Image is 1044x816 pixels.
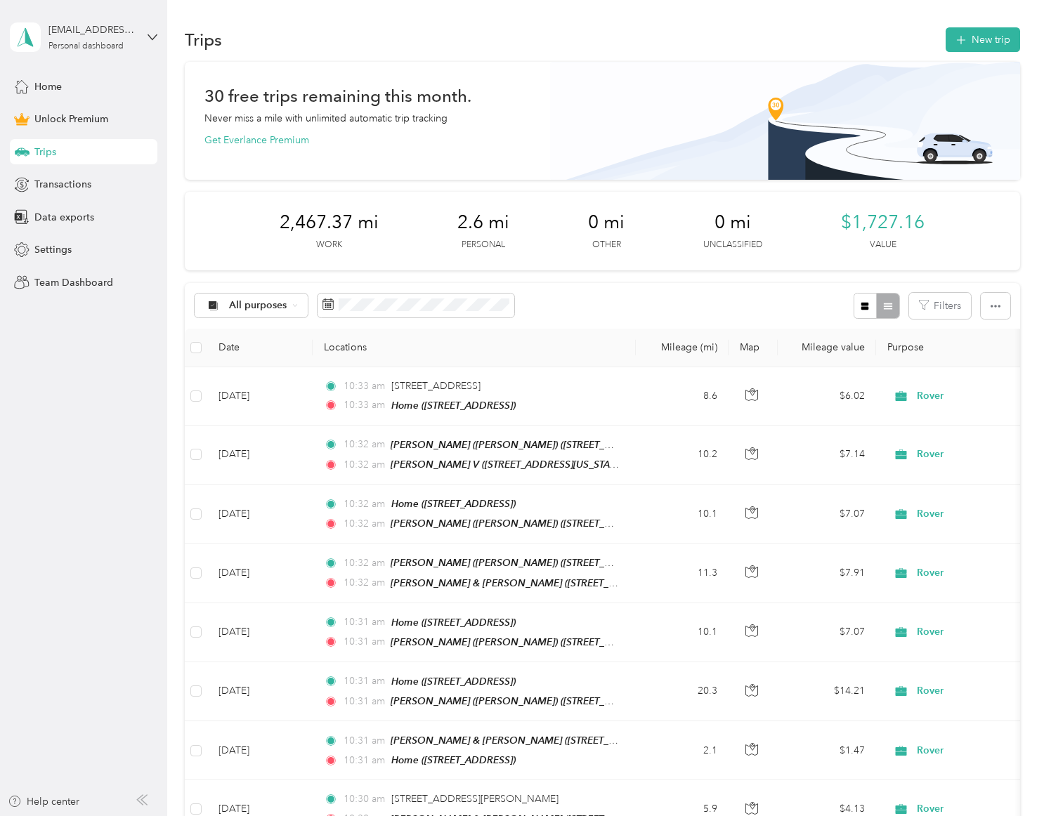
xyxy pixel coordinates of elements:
div: [EMAIL_ADDRESS][DOMAIN_NAME] [48,22,136,37]
span: Home ([STREET_ADDRESS]) [391,617,516,628]
p: Work [316,239,342,251]
span: 10:32 am [344,575,384,591]
span: Unlock Premium [34,112,108,126]
img: Banner [550,62,1020,180]
span: 10:30 am [344,791,385,807]
p: Personal [462,239,505,251]
td: 10.1 [636,485,729,544]
span: 0 mi [715,211,751,234]
span: [PERSON_NAME] ([PERSON_NAME]) ([STREET_ADDRESS][PERSON_NAME][US_STATE]) [391,636,783,648]
td: [DATE] [207,662,313,721]
td: [DATE] [207,544,313,603]
span: 10:31 am [344,733,384,749]
span: 10:32 am [344,496,385,512]
span: Team Dashboard [34,275,113,290]
button: Filters [909,293,971,319]
span: Home ([STREET_ADDRESS]) [391,400,516,411]
td: [DATE] [207,426,313,485]
span: [PERSON_NAME] ([PERSON_NAME]) ([STREET_ADDRESS][PERSON_NAME][US_STATE]) [391,695,783,707]
span: All purposes [229,301,287,310]
td: [DATE] [207,603,313,662]
th: Date [207,329,313,367]
td: [DATE] [207,367,313,426]
button: Help center [8,794,79,809]
span: Transactions [34,177,91,192]
span: 10:31 am [344,673,385,689]
span: Trips [34,145,56,159]
span: 10:31 am [344,634,384,650]
td: [DATE] [207,485,313,544]
td: $7.07 [778,603,876,662]
th: Mileage (mi) [636,329,729,367]
span: 10:33 am [344,379,385,394]
td: 8.6 [636,367,729,426]
span: [STREET_ADDRESS] [391,380,481,392]
h1: 30 free trips remaining this month. [204,88,471,103]
td: 2.1 [636,721,729,780]
td: $7.07 [778,485,876,544]
span: 10:33 am [344,397,385,413]
td: $6.02 [778,367,876,426]
td: $1.47 [778,721,876,780]
iframe: Everlance-gr Chat Button Frame [965,737,1044,816]
span: [PERSON_NAME] ([PERSON_NAME]) ([STREET_ADDRESS][PERSON_NAME][US_STATE]) [391,557,783,569]
td: $14.21 [778,662,876,721]
td: 10.2 [636,426,729,485]
td: 10.1 [636,603,729,662]
td: 11.3 [636,544,729,603]
span: 10:31 am [344,614,385,630]
span: [STREET_ADDRESS][PERSON_NAME] [391,793,559,805]
p: Value [870,239,896,251]
span: 10:32 am [344,555,384,571]
span: 10:32 am [344,516,384,532]
p: Never miss a mile with unlimited automatic trip tracking [204,111,448,126]
span: [PERSON_NAME] V ([STREET_ADDRESS][US_STATE]) [391,459,625,470]
span: 10:32 am [344,457,384,473]
td: $7.14 [778,426,876,485]
p: Other [592,239,621,251]
span: 0 mi [588,211,625,234]
span: Home ([STREET_ADDRESS]) [391,676,516,687]
td: 20.3 [636,662,729,721]
span: 10:31 am [344,694,384,709]
span: Data exports [34,210,94,225]
p: Unclassified [703,239,762,251]
span: 10:31 am [344,753,385,768]
span: [PERSON_NAME] ([PERSON_NAME]) ([STREET_ADDRESS][PERSON_NAME][US_STATE]) [391,439,783,451]
span: [PERSON_NAME] & [PERSON_NAME] ([STREET_ADDRESS]) [391,735,659,746]
th: Locations [313,329,636,367]
span: 2,467.37 mi [280,211,379,234]
div: Personal dashboard [48,42,124,51]
span: Home [34,79,62,94]
span: $1,727.16 [841,211,925,234]
span: [PERSON_NAME] ([PERSON_NAME]) ([STREET_ADDRESS][PERSON_NAME][US_STATE]) [391,518,783,529]
span: Settings [34,242,72,257]
td: [DATE] [207,721,313,780]
th: Map [729,329,778,367]
span: 10:32 am [344,437,384,452]
h1: Trips [185,32,222,47]
span: Home ([STREET_ADDRESS]) [391,754,516,765]
span: Home ([STREET_ADDRESS]) [391,498,516,509]
button: New trip [946,27,1020,52]
button: Get Everlance Premium [204,133,309,147]
td: $7.91 [778,544,876,603]
span: [PERSON_NAME] & [PERSON_NAME] ([STREET_ADDRESS]) [391,577,659,589]
span: 2.6 mi [457,211,509,234]
th: Mileage value [778,329,876,367]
